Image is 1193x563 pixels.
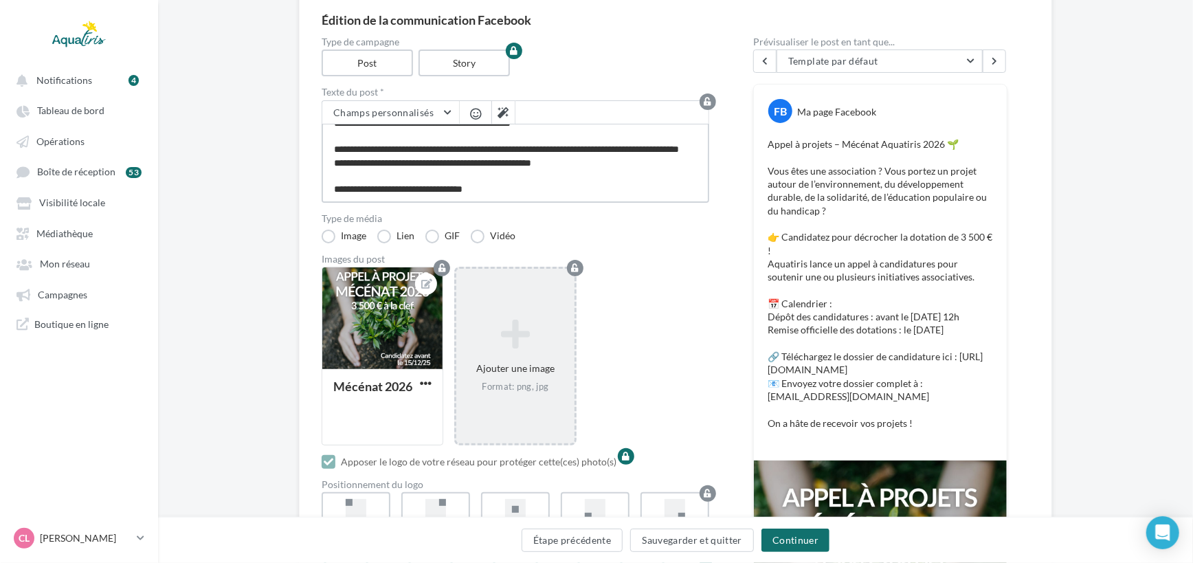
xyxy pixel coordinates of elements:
div: Ma page Facebook [797,105,876,118]
button: Champs personnalisés [322,101,459,124]
div: Mécénat 2026 [333,379,412,394]
a: Opérations [8,129,150,153]
label: Lien [377,230,414,243]
a: Médiathèque [8,221,150,245]
span: Boutique en ligne [34,318,109,331]
label: Vidéo [471,230,515,243]
a: Boutique en ligne [8,312,150,336]
a: CL [PERSON_NAME] [11,525,147,551]
span: Campagnes [38,289,87,300]
div: 53 [126,167,142,178]
button: Étape précédente [522,529,623,552]
div: Édition de la communication Facebook [322,14,1029,26]
a: Mon réseau [8,251,150,276]
span: Mon réseau [40,258,90,270]
span: CL [19,531,30,545]
div: FB [768,99,792,123]
button: Notifications 4 [8,67,144,92]
div: Images du post [322,254,709,264]
a: Boîte de réception 53 [8,159,150,184]
span: Visibilité locale [39,197,105,209]
label: Texte du post * [322,87,709,97]
span: Boîte de réception [37,166,115,178]
label: Type de média [322,214,709,223]
span: Opérations [36,135,85,147]
div: Apposer le logo de votre réseau pour protéger cette(ces) photo(s) [341,455,616,468]
span: Champs personnalisés [333,107,434,118]
button: Continuer [761,529,829,552]
label: Story [419,49,510,76]
div: Prévisualiser le post en tant que... [753,37,1007,47]
label: GIF [425,230,460,243]
button: Template par défaut [777,49,983,73]
div: Open Intercom Messenger [1146,516,1179,549]
label: Post [322,49,413,76]
p: Appel à projets – Mécénat Aquatiris 2026 🌱 Vous êtes une association ? Vous portez un projet auto... [768,137,993,443]
div: Positionnement du logo [322,480,709,489]
a: Visibilité locale [8,190,150,214]
a: Tableau de bord [8,98,150,122]
div: 4 [129,75,139,86]
label: Type de campagne [322,37,709,47]
p: [PERSON_NAME] [40,531,131,545]
span: Tableau de bord [37,105,104,117]
span: Template par défaut [788,55,878,67]
label: Image [322,230,366,243]
button: Sauvegarder et quitter [630,529,754,552]
span: Médiathèque [36,228,93,239]
span: Notifications [36,74,92,86]
a: Campagnes [8,282,150,307]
